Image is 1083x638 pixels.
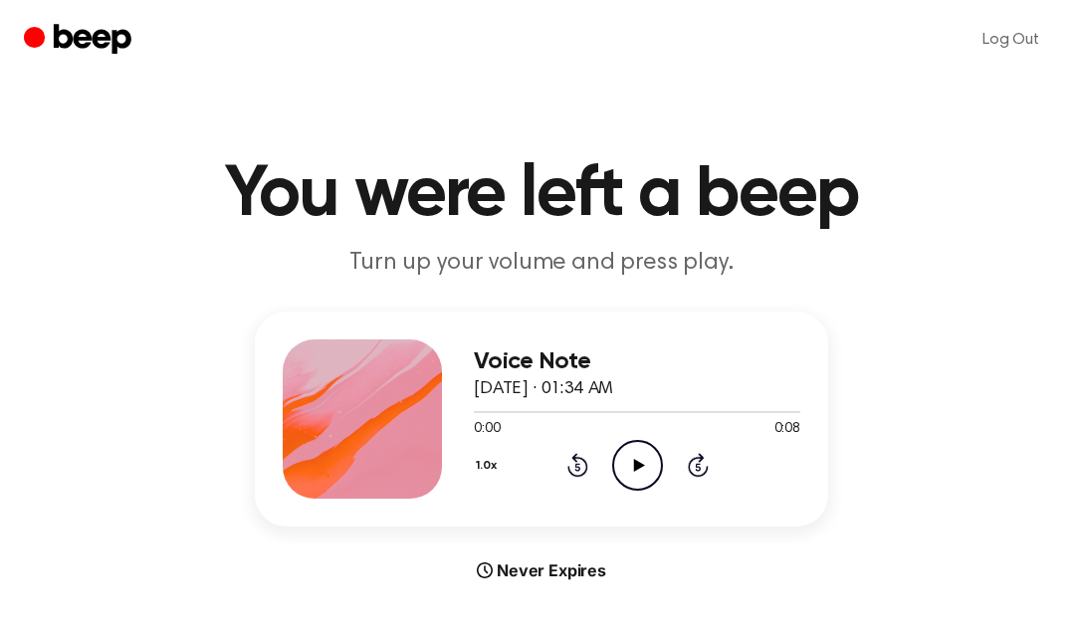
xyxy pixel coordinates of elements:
[963,16,1059,64] a: Log Out
[474,419,500,440] span: 0:00
[474,380,613,398] span: [DATE] · 01:34 AM
[24,21,136,60] a: Beep
[32,159,1051,231] h1: You were left a beep
[774,419,800,440] span: 0:08
[159,247,924,280] p: Turn up your volume and press play.
[474,348,800,375] h3: Voice Note
[255,558,828,582] div: Never Expires
[474,449,505,483] button: 1.0x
